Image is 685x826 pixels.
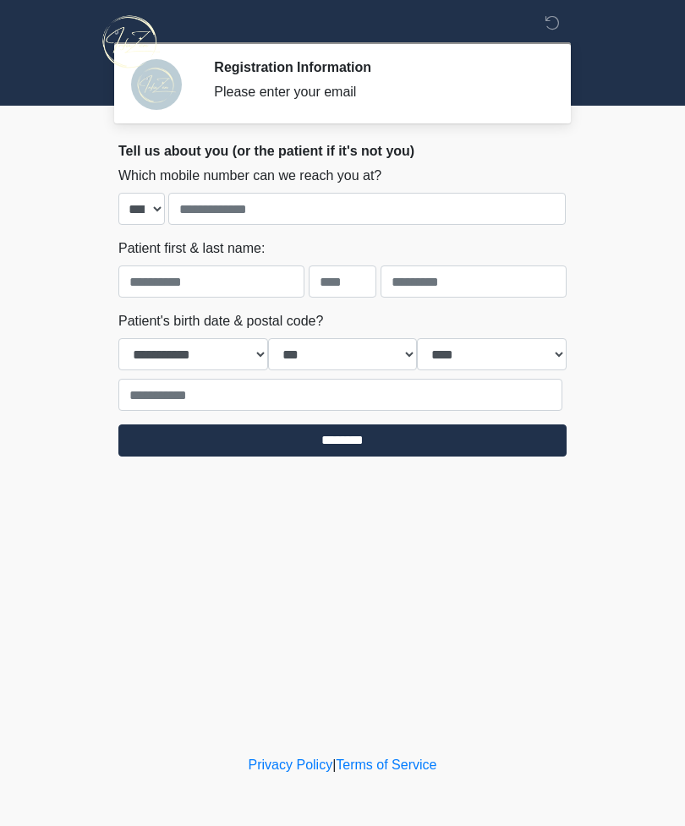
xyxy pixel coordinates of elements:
img: InfuZen Health Logo [101,13,160,71]
label: Patient's birth date & postal code? [118,311,323,331]
a: Privacy Policy [249,758,333,772]
h2: Tell us about you (or the patient if it's not you) [118,143,567,159]
img: Agent Avatar [131,59,182,110]
label: Which mobile number can we reach you at? [118,166,381,186]
label: Patient first & last name: [118,238,265,259]
a: | [332,758,336,772]
a: Terms of Service [336,758,436,772]
div: Please enter your email [214,82,541,102]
